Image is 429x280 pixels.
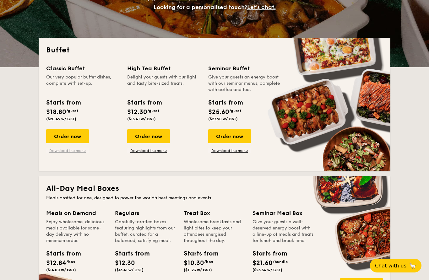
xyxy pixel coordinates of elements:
[115,268,144,272] span: ($13.41 w/ GST)
[66,260,75,264] span: /box
[184,209,245,218] div: Treat Box
[46,209,107,218] div: Meals on Demand
[253,249,281,258] div: Starts from
[370,259,421,272] button: Chat with us🦙
[46,148,89,153] a: Download the menu
[46,195,383,201] div: Meals crafted for one, designed to power the world's best meetings and events.
[46,98,80,107] div: Starts from
[46,108,66,116] span: $18.80
[208,117,238,121] span: ($27.90 w/ GST)
[127,64,201,73] div: High Tea Buffet
[46,249,74,258] div: Starts from
[208,108,229,116] span: $25.60
[115,249,143,258] div: Starts from
[208,129,251,143] div: Order now
[127,108,147,116] span: $12.30
[253,219,314,244] div: Give your guests a well-deserved energy boost with a line-up of meals and treats for lunch and br...
[208,74,282,93] div: Give your guests an energy boost with our seminar menus, complete with coffee and tea.
[184,259,204,267] span: $10.30
[409,262,416,269] span: 🦙
[208,98,242,107] div: Starts from
[127,148,170,153] a: Download the menu
[66,109,78,113] span: /guest
[46,64,120,73] div: Classic Buffet
[253,209,314,218] div: Seminar Meal Box
[46,268,76,272] span: ($14.00 w/ GST)
[46,129,89,143] div: Order now
[204,260,213,264] span: /box
[115,209,176,218] div: Regulars
[46,74,120,93] div: Our very popular buffet dishes, complete with set-up.
[115,259,135,267] span: $12.30
[208,148,251,153] a: Download the menu
[184,249,212,258] div: Starts from
[127,129,170,143] div: Order now
[154,4,247,11] span: Looking for a personalised touch?
[253,259,273,267] span: $21.60
[208,64,282,73] div: Seminar Buffet
[46,45,383,55] h2: Buffet
[147,109,159,113] span: /guest
[46,117,76,121] span: ($20.49 w/ GST)
[184,219,245,244] div: Wholesome breakfasts and light bites to keep your attendees energised throughout the day.
[127,74,201,93] div: Delight your guests with our light and tasty bite-sized treats.
[46,219,107,244] div: Enjoy wholesome, delicious meals available for same-day delivery with no minimum order.
[229,109,241,113] span: /guest
[46,259,66,267] span: $12.84
[273,260,288,264] span: /bundle
[247,4,276,11] span: Let's chat.
[253,268,282,272] span: ($23.54 w/ GST)
[115,219,176,244] div: Carefully-crafted boxes featuring highlights from our buffet, curated for a balanced, satisfying ...
[127,117,156,121] span: ($13.41 w/ GST)
[46,184,383,194] h2: All-Day Meal Boxes
[375,263,406,269] span: Chat with us
[127,98,161,107] div: Starts from
[184,268,212,272] span: ($11.23 w/ GST)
